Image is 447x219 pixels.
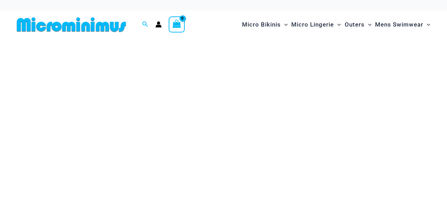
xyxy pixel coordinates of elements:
[281,16,288,34] span: Menu Toggle
[365,16,372,34] span: Menu Toggle
[291,16,334,34] span: Micro Lingerie
[334,16,341,34] span: Menu Toggle
[423,16,430,34] span: Menu Toggle
[14,17,129,32] img: MM SHOP LOGO FLAT
[155,21,162,28] a: Account icon link
[375,16,423,34] span: Mens Swimwear
[290,14,343,35] a: Micro LingerieMenu ToggleMenu Toggle
[239,13,433,36] nav: Site Navigation
[240,14,290,35] a: Micro BikinisMenu ToggleMenu Toggle
[343,14,373,35] a: OutersMenu ToggleMenu Toggle
[373,14,432,35] a: Mens SwimwearMenu ToggleMenu Toggle
[142,20,148,29] a: Search icon link
[242,16,281,34] span: Micro Bikinis
[345,16,365,34] span: Outers
[169,16,185,32] a: View Shopping Cart, empty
